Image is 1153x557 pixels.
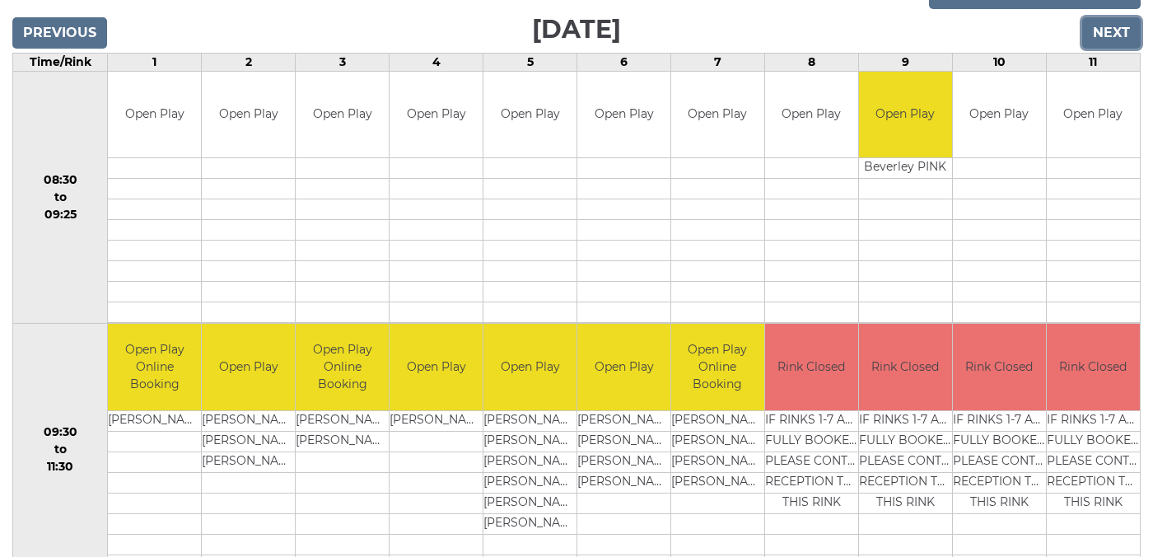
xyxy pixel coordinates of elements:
td: Open Play [765,72,858,158]
td: Open Play [202,72,295,158]
td: 9 [858,53,952,71]
td: Open Play [483,324,576,410]
input: Previous [12,17,107,49]
td: RECEPTION TO BOOK [859,472,952,493]
td: [PERSON_NAME] [483,452,576,472]
td: FULLY BOOKED [859,431,952,452]
td: THIS RINK [953,493,1046,513]
td: Open Play Online Booking [108,324,201,410]
td: THIS RINK [765,493,858,513]
td: [PERSON_NAME] [390,410,483,431]
td: [PERSON_NAME] [577,472,670,493]
td: Open Play [390,72,483,158]
td: [PERSON_NAME] [671,431,764,452]
td: Rink Closed [953,324,1046,410]
td: Open Play [1047,72,1140,158]
td: [PERSON_NAME] [202,431,295,452]
td: [PERSON_NAME] [483,472,576,493]
td: [PERSON_NAME] [483,513,576,534]
td: Open Play [671,72,764,158]
td: Rink Closed [1047,324,1140,410]
td: Rink Closed [765,324,858,410]
td: 8 [764,53,858,71]
td: PLEASE CONTACT [1047,452,1140,472]
td: Open Play [483,72,576,158]
td: [PERSON_NAME] [671,472,764,493]
td: 3 [296,53,390,71]
td: THIS RINK [1047,493,1140,513]
td: [PERSON_NAME] [202,452,295,472]
td: 5 [483,53,577,71]
td: [PERSON_NAME] [483,410,576,431]
td: [PERSON_NAME] [577,452,670,472]
td: [PERSON_NAME] [296,410,389,431]
td: 4 [390,53,483,71]
td: 11 [1046,53,1140,71]
td: PLEASE CONTACT [765,452,858,472]
td: Rink Closed [859,324,952,410]
td: Open Play [577,72,670,158]
td: 10 [952,53,1046,71]
td: FULLY BOOKED [1047,431,1140,452]
td: IF RINKS 1-7 ARE [765,410,858,431]
td: RECEPTION TO BOOK [953,472,1046,493]
td: Beverley PINK [859,158,952,179]
td: 08:30 to 09:25 [13,71,108,324]
td: [PERSON_NAME] [483,493,576,513]
td: THIS RINK [859,493,952,513]
td: IF RINKS 1-7 ARE [1047,410,1140,431]
td: IF RINKS 1-7 ARE [953,410,1046,431]
td: Open Play [859,72,952,158]
td: [PERSON_NAME] [108,410,201,431]
td: [PERSON_NAME] [202,410,295,431]
td: 7 [671,53,765,71]
td: 1 [108,53,202,71]
td: [PERSON_NAME] [577,431,670,452]
td: Open Play Online Booking [296,324,389,410]
td: Open Play [108,72,201,158]
td: RECEPTION TO BOOK [1047,472,1140,493]
td: Open Play Online Booking [671,324,764,410]
td: PLEASE CONTACT [953,452,1046,472]
td: Open Play [202,324,295,410]
td: [PERSON_NAME] [671,452,764,472]
td: [PERSON_NAME] [671,410,764,431]
td: Open Play [577,324,670,410]
td: Open Play [296,72,389,158]
td: Time/Rink [13,53,108,71]
td: Open Play [390,324,483,410]
td: [PERSON_NAME] [483,431,576,452]
td: 2 [202,53,296,71]
td: RECEPTION TO BOOK [765,472,858,493]
td: PLEASE CONTACT [859,452,952,472]
td: 6 [577,53,671,71]
input: Next [1082,17,1141,49]
td: [PERSON_NAME] [296,431,389,452]
td: Open Play [953,72,1046,158]
td: IF RINKS 1-7 ARE [859,410,952,431]
td: FULLY BOOKED [765,431,858,452]
td: FULLY BOOKED [953,431,1046,452]
td: [PERSON_NAME] [577,410,670,431]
